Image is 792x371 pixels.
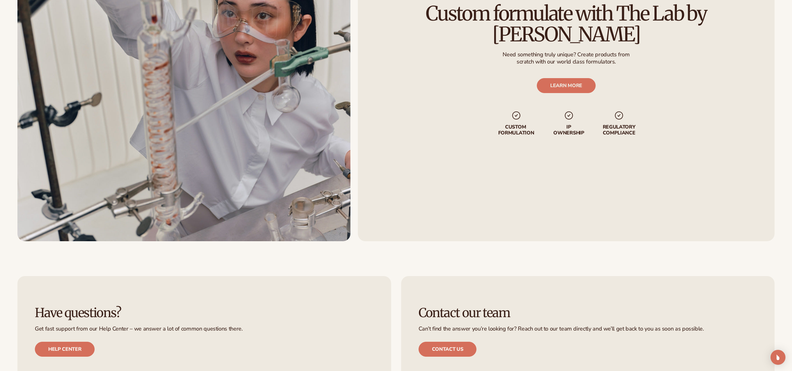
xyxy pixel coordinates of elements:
img: checkmark_svg [511,110,521,120]
img: checkmark_svg [614,110,624,120]
a: Contact us [419,342,477,357]
p: Need something truly unique? Create products from [503,51,630,58]
p: Custom formulation [497,124,536,136]
a: LEARN MORE [537,78,596,93]
a: Help center [35,342,95,357]
p: scratch with our world class formulators. [503,58,630,65]
h2: Custom formulate with The Lab by [PERSON_NAME] [375,3,757,45]
h3: Have questions? [35,306,374,320]
p: Can’t find the answer you’re looking for? Reach out to our team directly and we’ll get back to yo... [419,326,757,332]
p: IP Ownership [553,124,585,136]
img: checkmark_svg [564,110,574,120]
p: Get fast support from our Help Center – we answer a lot of common questions there. [35,326,374,332]
div: Open Intercom Messenger [771,350,785,365]
h3: Contact our team [419,306,757,320]
p: regulatory compliance [602,124,636,136]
